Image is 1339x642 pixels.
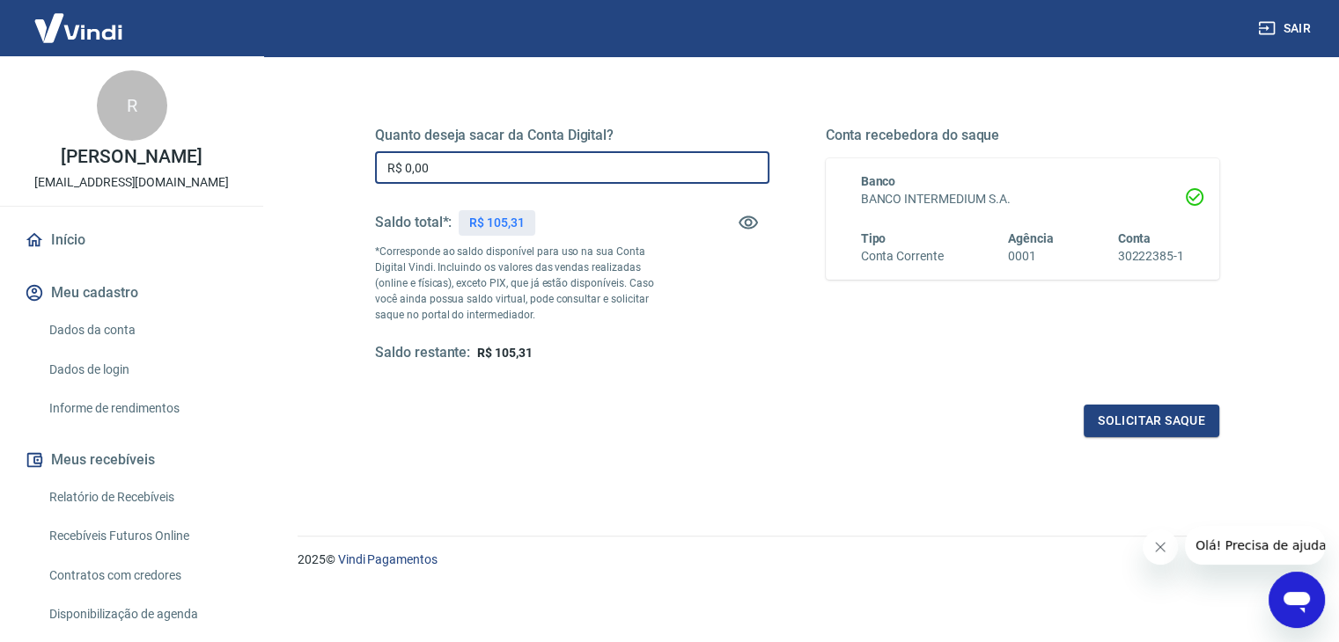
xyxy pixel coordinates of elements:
[861,247,944,266] h6: Conta Corrente
[42,352,242,388] a: Dados de login
[42,596,242,632] a: Disponibilização de agenda
[861,174,896,188] span: Banco
[21,1,136,55] img: Vindi
[11,12,148,26] span: Olá! Precisa de ajuda?
[97,70,167,141] div: R
[375,344,470,362] h5: Saldo restante:
[42,390,242,427] a: Informe de rendimentos
[61,148,202,166] p: [PERSON_NAME]
[42,312,242,348] a: Dados da conta
[42,479,242,515] a: Relatório de Recebíveis
[1269,572,1325,628] iframe: Botão para abrir a janela de mensagens
[338,552,438,566] a: Vindi Pagamentos
[42,518,242,554] a: Recebíveis Futuros Online
[1084,405,1219,437] button: Solicitar saque
[861,190,1185,208] h6: BANCO INTERMEDIUM S.A.
[21,221,242,259] a: Início
[861,231,887,245] span: Tipo
[1117,231,1151,245] span: Conta
[1143,529,1178,565] iframe: Fechar mensagem
[1254,12,1318,45] button: Sair
[477,346,533,360] span: R$ 105,31
[42,558,242,594] a: Contratos com credores
[298,551,1297,569] p: 2025 ©
[21,441,242,479] button: Meus recebíveis
[1008,247,1054,266] h6: 0001
[1185,526,1325,565] iframe: Mensagem da empresa
[469,214,525,232] p: R$ 105,31
[375,127,769,144] h5: Quanto deseja sacar da Conta Digital?
[375,244,671,323] p: *Corresponde ao saldo disponível para uso na sua Conta Digital Vindi. Incluindo os valores das ve...
[34,173,229,192] p: [EMAIL_ADDRESS][DOMAIN_NAME]
[826,127,1220,144] h5: Conta recebedora do saque
[1117,247,1184,266] h6: 30222385-1
[21,274,242,312] button: Meu cadastro
[1008,231,1054,245] span: Agência
[375,214,452,231] h5: Saldo total*:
